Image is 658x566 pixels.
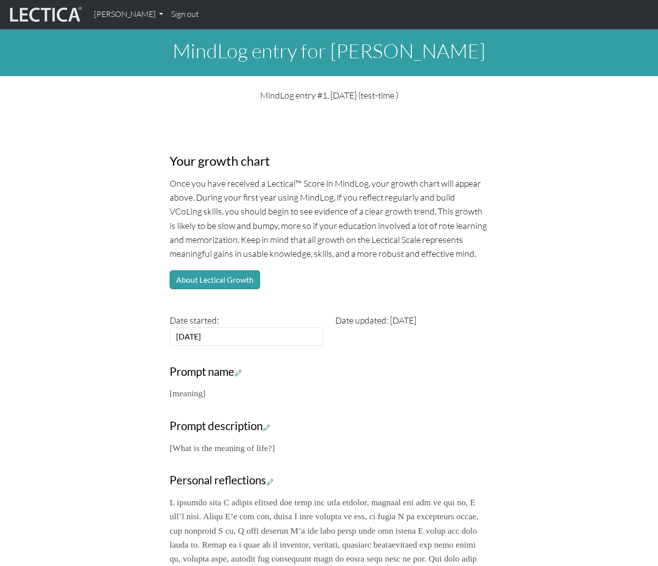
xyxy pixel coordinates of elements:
[170,153,488,169] h3: Your growth chart
[170,270,260,289] button: About Lectical Growth
[170,313,219,327] label: Date started:
[7,5,82,24] img: lecticalive
[170,365,488,379] h3: Prompt name
[170,88,488,102] p: MindLog entry #1, [DATE] (test-time )
[170,386,488,400] p: [meaning]
[329,313,495,346] div: Date updated: [DATE]
[167,4,203,25] a: Sign out
[170,441,488,455] p: [What is the meaning of life?]
[170,420,488,433] h3: Prompt description
[170,176,488,260] p: Once you have received a Lectical™ Score in MindLog, your growth chart will appear above. During ...
[90,4,167,25] a: [PERSON_NAME]
[170,474,488,487] h3: Personal reflections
